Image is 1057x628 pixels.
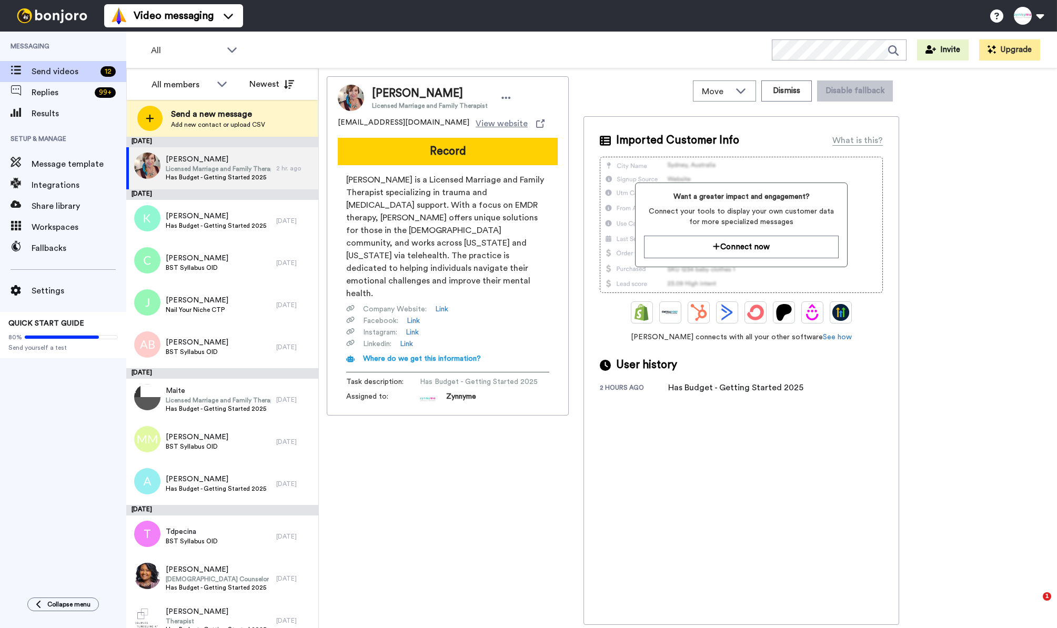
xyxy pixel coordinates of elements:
[338,138,558,165] button: Record
[420,391,436,407] img: 688a9198-59ac-4853-8ef5-e07389a3ef24-1629758527.jpg
[8,343,118,352] span: Send yourself a test
[166,264,228,272] span: BST Syllabus OID
[134,205,160,231] img: k.png
[276,532,313,541] div: [DATE]
[363,316,398,326] span: Facebook :
[13,8,92,23] img: bj-logo-header-white.svg
[166,484,266,493] span: Has Budget - Getting Started 2025
[823,333,852,341] a: See how
[32,86,90,99] span: Replies
[241,74,302,95] button: Newest
[166,386,271,396] span: Maite
[346,391,420,407] span: Assigned to:
[32,65,96,78] span: Send videos
[134,384,160,410] img: 0f5ad4fb-96d1-4070-b906-1563680cd8a3.png
[276,343,313,351] div: [DATE]
[166,173,271,181] span: Has Budget - Getting Started 2025
[600,383,668,394] div: 2 hours ago
[152,78,212,91] div: All members
[917,39,969,60] button: Invite
[702,85,730,98] span: Move
[662,304,679,321] img: Ontraport
[166,432,228,442] span: [PERSON_NAME]
[32,179,126,191] span: Integrations
[276,217,313,225] div: [DATE]
[32,285,126,297] span: Settings
[166,606,266,617] span: [PERSON_NAME]
[761,80,812,102] button: Dismiss
[166,154,271,165] span: [PERSON_NAME]
[32,242,126,255] span: Fallbacks
[400,339,413,349] a: Link
[346,174,549,300] span: [PERSON_NAME] is a Licensed Marriage and Family Therapist specializing in trauma and [MEDICAL_DAT...
[166,526,218,537] span: Tdpecina
[276,438,313,446] div: [DATE]
[166,575,269,583] span: [DEMOGRAPHIC_DATA] Counselor
[372,102,488,110] span: Licensed Marriage and Family Therapist
[166,165,271,173] span: Licensed Marriage and Family Therapist
[719,304,736,321] img: ActiveCampaign
[817,80,893,102] button: Disable fallback
[435,304,448,315] a: Link
[644,191,838,202] span: Want a greater impact and engagement?
[32,107,126,120] span: Results
[776,304,792,321] img: Patreon
[166,211,266,221] span: [PERSON_NAME]
[166,396,271,404] span: Licensed Marriage and Family Therapist
[166,404,271,413] span: Has Budget - Getting Started 2025
[363,355,481,362] span: Where do we get this information?
[276,301,313,309] div: [DATE]
[27,597,99,611] button: Collapse menu
[126,137,318,147] div: [DATE]
[166,474,266,484] span: [PERSON_NAME]
[276,616,313,625] div: [DATE]
[171,120,265,129] span: Add new contact or upload CSV
[32,221,126,234] span: Workspaces
[338,85,364,111] img: Image of Kim
[832,134,883,147] div: What is this?
[32,158,126,170] span: Message template
[644,236,838,258] button: Connect now
[276,259,313,267] div: [DATE]
[276,164,313,173] div: 2 hr. ago
[338,117,469,130] span: [EMAIL_ADDRESS][DOMAIN_NAME]
[134,247,160,274] img: c.png
[134,563,160,589] img: 9d9cfe6f-3d14-4a43-a7c6-eac9835a37be.jpg
[1043,592,1051,601] span: 1
[126,505,318,515] div: [DATE]
[166,221,266,230] span: Has Budget - Getting Started 2025
[8,333,22,341] span: 80%
[134,331,160,358] img: ab.png
[126,189,318,200] div: [DATE]
[616,133,739,148] span: Imported Customer Info
[600,332,883,342] span: [PERSON_NAME] connects with all your other software
[747,304,764,321] img: ConvertKit
[372,86,488,102] span: [PERSON_NAME]
[8,320,84,327] span: QUICK START GUIDE
[363,339,391,349] span: Linkedin :
[276,574,313,583] div: [DATE]
[166,337,228,348] span: [PERSON_NAME]
[134,289,160,316] img: j.png
[166,442,228,451] span: BST Syllabus OID
[166,295,228,306] span: [PERSON_NAME]
[126,368,318,379] div: [DATE]
[616,357,677,373] span: User history
[134,521,160,547] img: t.png
[166,583,269,592] span: Has Budget - Getting Started 2025
[832,304,849,321] img: GoHighLevel
[171,108,265,120] span: Send a new message
[406,327,419,338] a: Link
[1021,592,1046,617] iframe: Intercom live chat
[166,617,266,625] span: Therapist
[166,348,228,356] span: BST Syllabus OID
[32,200,126,212] span: Share library
[134,468,160,494] img: a.png
[47,600,90,609] span: Collapse menu
[134,8,214,23] span: Video messaging
[151,44,222,57] span: All
[644,206,838,227] span: Connect your tools to display your own customer data for more specialized messages
[276,396,313,404] div: [DATE]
